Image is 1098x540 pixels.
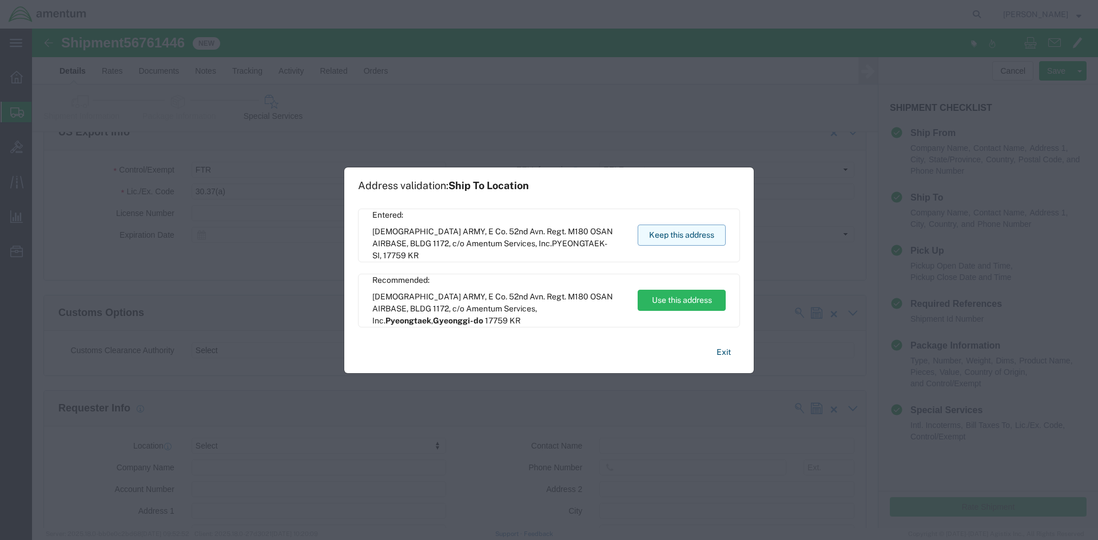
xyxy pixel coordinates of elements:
span: Entered: [372,209,627,221]
span: 17759 [383,251,406,260]
span: Recommended: [372,274,627,286]
span: KR [510,316,520,325]
span: Ship To Location [448,179,529,191]
button: Exit [707,342,740,362]
span: [DEMOGRAPHIC_DATA] ARMY, E Co. 52nd Avn. Regt. M180 OSAN AIRBASE, BLDG 1172, c/o Amentum Services... [372,291,627,327]
button: Keep this address [638,225,726,246]
button: Use this address [638,290,726,311]
span: Pyeongtaek [385,316,431,325]
span: KR [408,251,419,260]
span: [DEMOGRAPHIC_DATA] ARMY, E Co. 52nd Avn. Regt. M180 OSAN AIRBASE, BLDG 1172, c/o Amentum Services... [372,226,627,262]
h1: Address validation: [358,179,529,192]
span: Gyeonggi-do [433,316,483,325]
span: 17759 [485,316,508,325]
